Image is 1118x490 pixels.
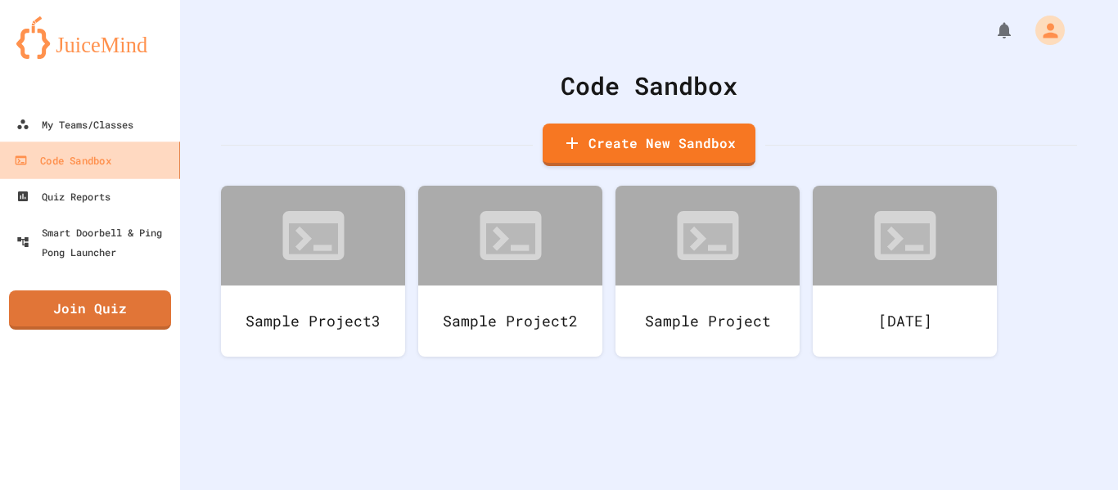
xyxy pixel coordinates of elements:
iframe: chat widget [1049,425,1102,474]
div: Sample Project2 [418,285,602,357]
div: Code Sandbox [14,151,110,171]
div: Smart Doorbell & Ping Pong Launcher [16,223,174,262]
div: My Notifications [964,16,1018,44]
a: Join Quiz [9,290,171,330]
div: [DATE] [813,285,997,357]
div: Code Sandbox [221,67,1077,104]
div: Sample Project [615,285,800,357]
div: My Teams/Classes [16,115,133,134]
img: logo-orange.svg [16,16,164,59]
a: Create New Sandbox [543,124,755,166]
div: Sample Project3 [221,285,405,357]
div: Quiz Reports [16,187,110,206]
a: Sample Project2 [418,186,602,357]
a: Sample Project [615,186,800,357]
a: [DATE] [813,186,997,357]
div: My Account [1018,11,1069,49]
a: Sample Project3 [221,186,405,357]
